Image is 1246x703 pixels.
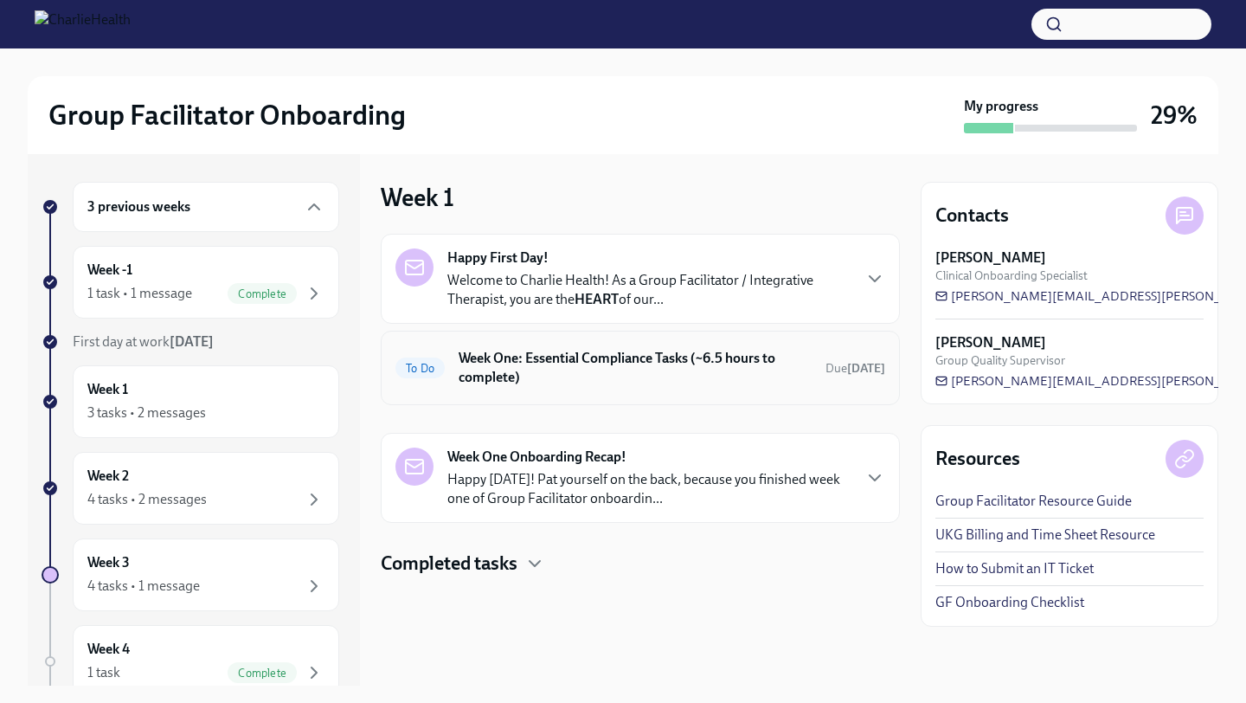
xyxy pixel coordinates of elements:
div: 3 previous weeks [73,182,339,232]
img: CharlieHealth [35,10,131,38]
div: 3 tasks • 2 messages [87,403,206,422]
h6: Week 3 [87,553,130,572]
span: To Do [395,362,445,375]
a: Week 24 tasks • 2 messages [42,452,339,525]
strong: Happy First Day! [447,248,549,268]
a: How to Submit an IT Ticket [935,559,1094,578]
h6: Week One: Essential Compliance Tasks (~6.5 hours to complete) [459,349,812,387]
span: August 11th, 2025 08:00 [825,360,885,377]
a: GF Onboarding Checklist [935,593,1084,612]
a: Week 34 tasks • 1 message [42,539,339,611]
span: Clinical Onboarding Specialist [935,268,1088,284]
h3: 29% [1151,100,1198,131]
h2: Group Facilitator Onboarding [48,98,406,132]
h6: Week 1 [87,380,128,399]
strong: HEART [575,291,619,307]
a: Group Facilitator Resource Guide [935,492,1132,511]
span: Complete [228,667,297,680]
span: Group Quality Supervisor [935,352,1065,369]
p: Welcome to Charlie Health! As a Group Facilitator / Integrative Therapist, you are the of our... [447,271,851,309]
h4: Contacts [935,203,1009,229]
span: First day at work [73,333,214,350]
h6: 3 previous weeks [87,197,190,216]
a: To DoWeek One: Essential Compliance Tasks (~6.5 hours to complete)Due[DATE] [395,345,885,390]
a: Week 41 taskComplete [42,625,339,698]
p: Happy [DATE]! Pat yourself on the back, because you finished week one of Group Facilitator onboar... [447,470,851,508]
strong: [PERSON_NAME] [935,248,1046,268]
a: Week -11 task • 1 messageComplete [42,246,339,319]
div: 4 tasks • 2 messages [87,490,207,509]
div: Completed tasks [381,551,900,577]
div: 1 task • 1 message [87,284,192,303]
h3: Week 1 [381,182,454,213]
h6: Week -1 [87,261,132,280]
div: 1 task [87,663,120,682]
h4: Completed tasks [381,551,517,577]
span: Due [825,361,885,376]
a: First day at work[DATE] [42,332,339,351]
h6: Week 4 [87,640,130,659]
a: Week 13 tasks • 2 messages [42,365,339,438]
strong: [DATE] [170,333,214,350]
div: 4 tasks • 1 message [87,577,200,596]
a: UKG Billing and Time Sheet Resource [935,526,1155,545]
strong: [DATE] [847,361,885,376]
strong: [PERSON_NAME] [935,333,1046,352]
h6: Week 2 [87,467,129,486]
strong: My progress [964,97,1038,116]
h4: Resources [935,446,1020,472]
strong: Week One Onboarding Recap! [447,448,626,467]
span: Complete [228,287,297,300]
